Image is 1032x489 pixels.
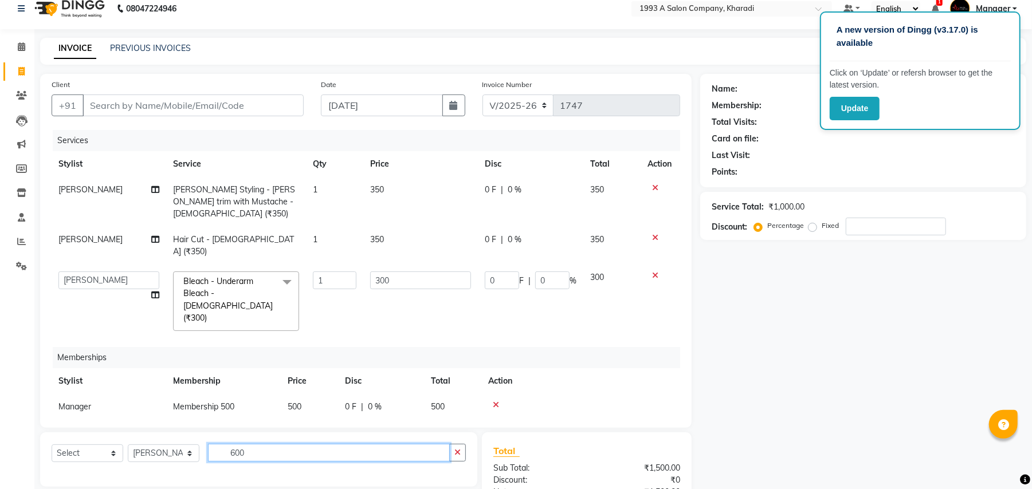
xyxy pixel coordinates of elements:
[281,368,338,394] th: Price
[370,184,384,195] span: 350
[583,151,641,177] th: Total
[932,3,939,14] a: 1
[53,130,689,151] div: Services
[52,94,84,116] button: +91
[501,234,503,246] span: |
[207,313,212,323] a: x
[590,184,604,195] span: 350
[712,149,750,161] div: Last Visit:
[208,444,450,462] input: Search
[485,234,496,246] span: 0 F
[166,151,306,177] th: Service
[976,3,1010,15] span: Manager
[712,83,737,95] div: Name:
[485,184,496,196] span: 0 F
[482,80,532,90] label: Invoice Number
[58,234,123,244] span: [PERSON_NAME]
[173,184,295,219] span: [PERSON_NAME] Styling - [PERSON_NAME] trim with Mustache - [DEMOGRAPHIC_DATA] (₹350)
[173,401,234,412] span: Membership 500
[110,43,191,53] a: PREVIOUS INVOICES
[768,201,805,213] div: ₹1,000.00
[587,474,689,486] div: ₹0
[587,462,689,474] div: ₹1,500.00
[528,275,531,287] span: |
[368,401,382,413] span: 0 %
[54,38,96,59] a: INVOICE
[338,368,424,394] th: Disc
[712,201,764,213] div: Service Total:
[288,401,301,412] span: 500
[712,133,759,145] div: Card on file:
[173,234,294,257] span: Hair Cut - [DEMOGRAPHIC_DATA] (₹350)
[306,151,363,177] th: Qty
[58,184,123,195] span: [PERSON_NAME]
[493,445,520,457] span: Total
[424,368,481,394] th: Total
[508,234,521,246] span: 0 %
[166,368,281,394] th: Membership
[52,80,70,90] label: Client
[641,151,680,177] th: Action
[361,401,363,413] span: |
[712,221,747,233] div: Discount:
[183,276,273,323] span: Bleach - Underarm Bleach - [DEMOGRAPHIC_DATA] (₹300)
[431,401,445,412] span: 500
[712,116,757,128] div: Total Visits:
[83,94,304,116] input: Search by Name/Mobile/Email/Code
[53,347,689,368] div: Memberships
[590,234,604,244] span: 350
[363,151,478,177] th: Price
[345,401,356,413] span: 0 F
[767,220,804,231] label: Percentage
[321,80,336,90] label: Date
[501,184,503,196] span: |
[313,234,317,244] span: 1
[712,100,762,112] div: Membership:
[822,220,839,231] label: Fixed
[837,23,1004,49] p: A new version of Dingg (v3.17.0) is available
[570,275,576,287] span: %
[590,272,604,282] span: 300
[519,275,524,287] span: F
[370,234,384,244] span: 350
[481,368,680,394] th: Action
[830,67,1011,91] p: Click on ‘Update’ or refersh browser to get the latest version.
[478,151,583,177] th: Disc
[712,166,737,178] div: Points:
[508,184,521,196] span: 0 %
[313,184,317,195] span: 1
[485,474,587,486] div: Discount:
[52,151,166,177] th: Stylist
[52,368,166,394] th: Stylist
[58,401,91,412] span: Manager
[830,97,880,120] button: Update
[485,462,587,474] div: Sub Total:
